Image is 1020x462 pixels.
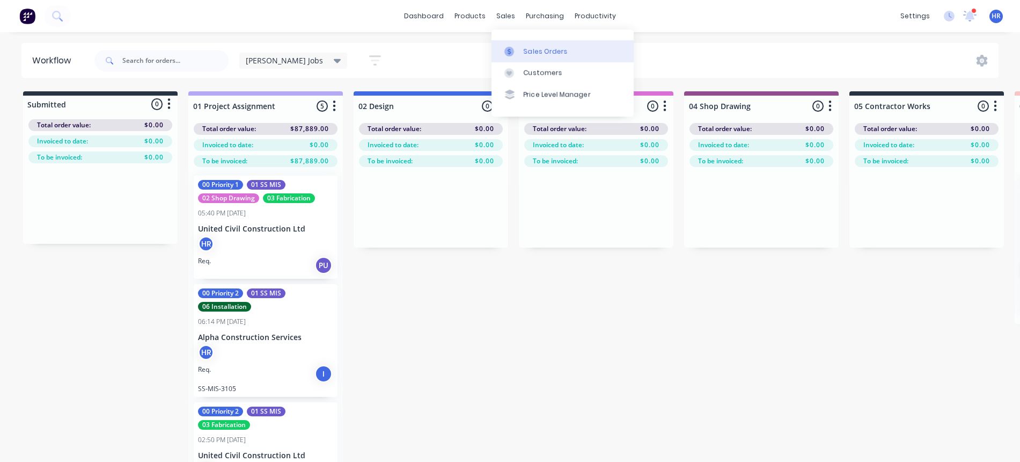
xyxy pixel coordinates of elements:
span: $0.00 [144,136,164,146]
span: $0.00 [310,140,329,150]
span: $0.00 [640,124,659,134]
span: $0.00 [640,156,659,166]
span: Total order value: [37,120,91,130]
div: 01 SS MIS [247,407,285,416]
span: [PERSON_NAME] Jobs [246,55,323,66]
a: Customers [491,62,634,84]
span: $0.00 [475,140,494,150]
span: $0.00 [971,156,990,166]
div: HR [198,236,214,252]
span: Total order value: [202,124,256,134]
span: $0.00 [640,140,659,150]
div: 00 Priority 2 [198,288,243,298]
span: Invoiced to date: [863,140,914,150]
span: To be invoiced: [202,156,247,166]
span: Invoiced to date: [368,140,419,150]
span: $0.00 [475,124,494,134]
span: Total order value: [533,124,586,134]
div: 05:40 PM [DATE] [198,208,246,218]
span: HR [992,11,1001,21]
span: To be invoiced: [368,156,413,166]
div: Workflow [32,54,76,67]
span: To be invoiced: [37,153,82,162]
div: 03 Fabrication [198,420,250,430]
span: $0.00 [971,140,990,150]
div: 00 Priority 1 [198,180,243,190]
span: Total order value: [368,124,421,134]
span: $0.00 [971,124,990,134]
span: To be invoiced: [533,156,578,166]
span: To be invoiced: [863,156,908,166]
p: Req. [198,256,211,266]
div: sales [491,8,520,24]
div: Sales Orders [524,47,568,56]
div: 03 Fabrication [263,193,315,203]
span: Invoiced to date: [533,140,584,150]
span: $87,889.00 [290,156,329,166]
span: Total order value: [863,124,917,134]
div: 06 Installation [198,302,251,312]
p: United Civil Construction Ltd [198,451,333,460]
input: Search for orders... [122,50,229,71]
div: 06:14 PM [DATE] [198,317,246,327]
div: 00 Priority 101 SS MIS02 Shop Drawing03 Fabrication05:40 PM [DATE]United Civil Construction LtdHR... [194,176,337,279]
div: Price Level Manager [524,90,591,99]
div: 01 SS MIS [247,288,285,298]
a: Price Level Manager [491,84,634,105]
div: purchasing [520,8,569,24]
div: PU [315,257,332,274]
a: Sales Orders [491,40,634,62]
div: Customers [524,68,562,78]
span: $0.00 [805,124,825,134]
div: HR [198,344,214,360]
span: $0.00 [805,156,825,166]
span: $87,889.00 [290,124,329,134]
div: 00 Priority 2 [198,407,243,416]
span: $0.00 [144,120,164,130]
div: I [315,365,332,382]
p: Req. [198,365,211,374]
span: Invoiced to date: [698,140,749,150]
div: products [449,8,491,24]
p: United Civil Construction Ltd [198,225,333,234]
span: Invoiced to date: [37,136,88,146]
p: Alpha Construction Services [198,333,333,342]
div: 01 SS MIS [247,180,285,190]
span: $0.00 [144,153,164,162]
div: settings [895,8,935,24]
div: 02:50 PM [DATE] [198,435,246,445]
span: $0.00 [805,140,825,150]
span: Total order value: [698,124,752,134]
div: 02 Shop Drawing [198,193,259,203]
img: Factory [19,8,35,24]
div: productivity [569,8,621,24]
span: $0.00 [475,156,494,166]
a: dashboard [399,8,449,24]
span: Invoiced to date: [202,140,253,150]
span: To be invoiced: [698,156,743,166]
p: SS-MIS-3105 [198,385,333,393]
div: 00 Priority 201 SS MIS06 Installation06:14 PM [DATE]Alpha Construction ServicesHRReq.ISS-MIS-3105 [194,284,337,397]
